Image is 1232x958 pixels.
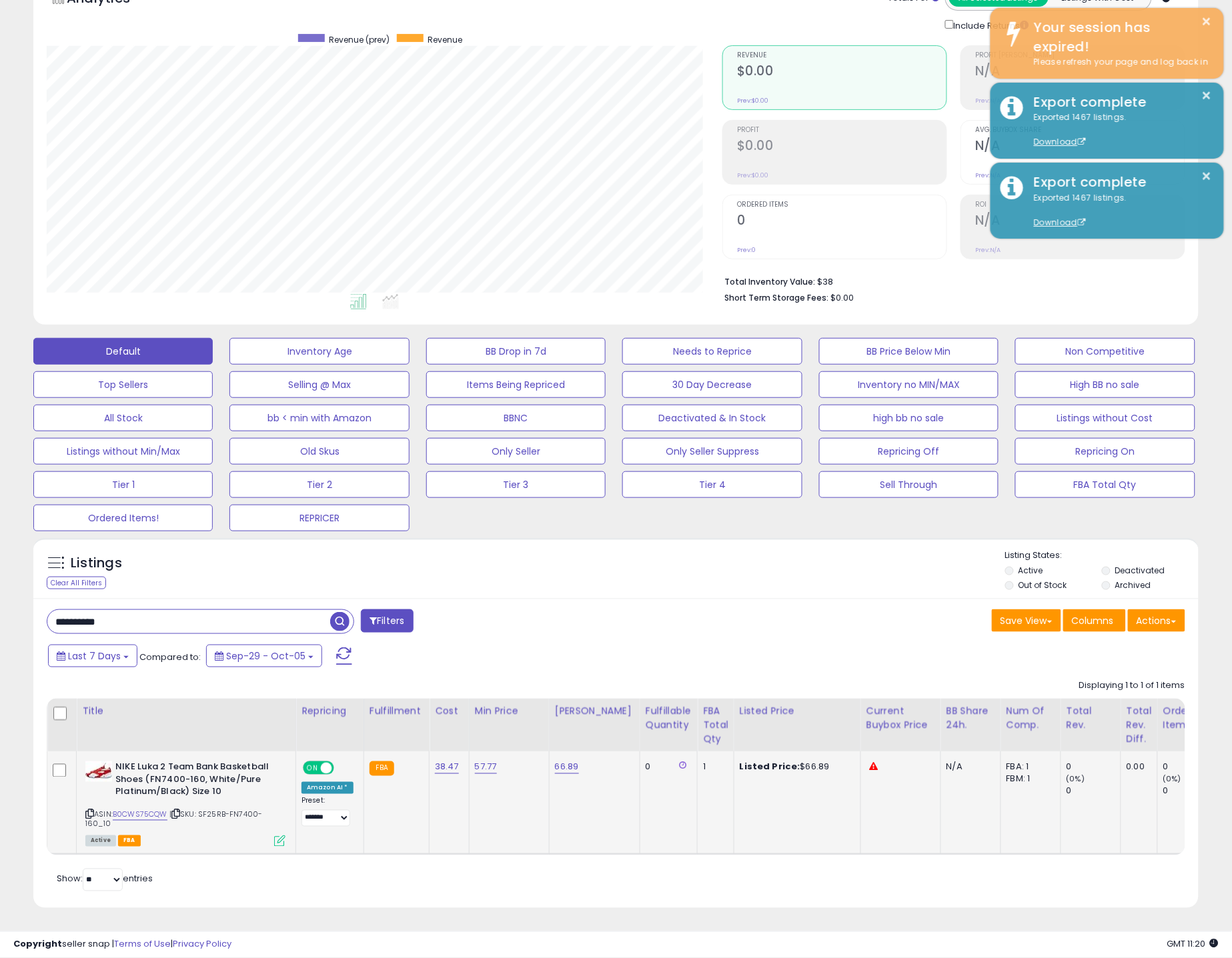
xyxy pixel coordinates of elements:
[226,649,305,663] span: Sep-29 - Oct-05
[33,405,213,431] button: All Stock
[1024,192,1214,229] div: Exported 1467 listings.
[426,471,606,498] button: Tier 3
[1127,704,1152,746] div: Total Rev. Diff.
[622,338,802,365] button: Needs to Reprice
[1067,774,1085,785] small: (0%)
[1163,761,1217,773] div: 0
[428,34,463,45] span: Revenue
[426,371,606,398] button: Items Being Repriced
[737,246,756,254] small: Prev: 0
[1128,609,1185,632] button: Actions
[646,761,687,773] div: 0
[301,704,358,718] div: Repricing
[229,505,409,531] button: REPRICER
[975,63,1185,81] h2: N/A
[71,554,122,573] h5: Listings
[724,276,815,287] b: Total Inventory Value:
[1024,111,1214,149] div: Exported 1467 listings.
[33,505,213,531] button: Ordered Items!
[1005,549,1199,562] p: Listing States:
[1202,13,1213,30] button: ×
[947,704,995,732] div: BB Share 24h.
[82,704,290,718] div: Title
[85,761,285,845] div: ASIN:
[426,405,606,431] button: BBNC
[229,471,409,498] button: Tier 2
[304,763,321,774] span: ON
[1007,704,1055,732] div: Num of Comp.
[737,127,947,134] span: Profit
[1024,18,1214,56] div: Your session has expired!
[48,645,137,667] button: Last 7 Days
[1127,761,1147,773] div: 0.00
[646,704,692,732] div: Fulfillable Quantity
[435,704,464,718] div: Cost
[622,371,802,398] button: 30 Day Decrease
[740,761,800,773] b: Listed Price:
[330,34,390,45] span: Revenue (prev)
[555,761,579,774] a: 66.89
[724,273,1175,289] li: $38
[370,761,394,776] small: FBA
[1067,761,1121,773] div: 0
[737,201,947,209] span: Ordered Items
[57,873,153,885] span: Show: entries
[975,246,1001,254] small: Prev: N/A
[1163,774,1182,785] small: (0%)
[740,761,850,773] div: $66.89
[33,438,213,465] button: Listings without Min/Max
[737,63,947,81] h2: $0.00
[1067,785,1121,797] div: 0
[819,438,999,465] button: Repricing Off
[114,938,171,951] a: Terms of Use
[1163,704,1212,732] div: Ordered Items
[866,704,935,732] div: Current Buybox Price
[13,938,62,951] strong: Copyright
[819,338,999,365] button: BB Price Below Min
[737,213,947,231] h2: 0
[622,438,802,465] button: Only Seller Suppress
[118,835,141,847] span: FBA
[85,835,116,847] span: All listings currently available for purchase on Amazon
[361,609,413,633] button: Filters
[819,405,999,431] button: high bb no sale
[229,405,409,431] button: bb < min with Amazon
[1015,338,1195,365] button: Non Competitive
[139,651,201,663] span: Compared to:
[1015,371,1195,398] button: High BB no sale
[622,405,802,431] button: Deactivated & In Stock
[737,171,768,179] small: Prev: $0.00
[737,52,947,59] span: Revenue
[1072,614,1114,627] span: Columns
[1163,785,1217,797] div: 0
[1024,173,1214,192] div: Export complete
[819,371,999,398] button: Inventory no MIN/MAX
[1034,217,1086,228] a: Download
[1024,56,1214,69] div: Please refresh your page and log back in
[975,97,1001,105] small: Prev: N/A
[992,609,1061,632] button: Save View
[229,338,409,365] button: Inventory Age
[475,704,544,718] div: Min Price
[975,127,1185,134] span: Avg. Buybox Share
[173,938,231,951] a: Privacy Policy
[1067,704,1115,732] div: Total Rev.
[975,171,1001,179] small: Prev: N/A
[1007,761,1051,773] div: FBA: 1
[1115,579,1151,591] label: Archived
[68,649,121,663] span: Last 7 Days
[975,201,1185,209] span: ROI
[85,761,112,782] img: 41QIAEMJSnL._SL40_.jpg
[370,704,424,718] div: Fulfillment
[935,17,1045,32] div: Include Returns
[435,761,459,774] a: 38.47
[33,338,213,365] button: Default
[1024,93,1214,112] div: Export complete
[33,471,213,498] button: Tier 1
[1019,565,1043,576] label: Active
[1015,405,1195,431] button: Listings without Cost
[1034,136,1086,147] a: Download
[703,761,724,773] div: 1
[975,213,1185,231] h2: N/A
[206,645,322,667] button: Sep-29 - Oct-05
